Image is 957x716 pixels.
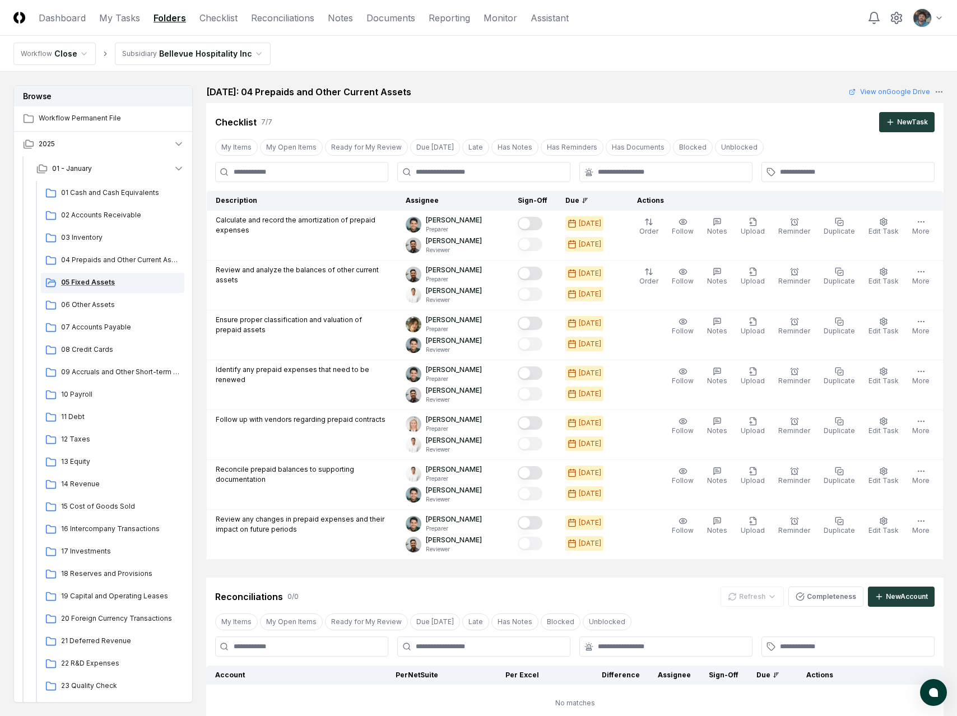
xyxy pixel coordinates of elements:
a: Notes [328,11,353,25]
img: d09822cc-9b6d-4858-8d66-9570c114c672_eec49429-a748-49a0-a6ec-c7bd01c6482e.png [406,238,421,253]
img: d09822cc-9b6d-4858-8d66-9570c114c672_eec49429-a748-49a0-a6ec-c7bd01c6482e.png [406,537,421,552]
a: 21 Deferred Revenue [41,631,184,652]
button: Follow [670,315,696,338]
button: Completeness [788,587,863,607]
span: Notes [707,227,727,235]
span: 13 Equity [61,457,180,467]
button: Upload [738,265,767,289]
a: 13 Equity [41,452,184,472]
span: 20 Foreign Currency Transactions [61,613,180,624]
p: Review and analyze the balances of other current assets [216,265,388,285]
a: Checklist [199,11,238,25]
button: Follow [670,265,696,289]
a: 22 R&D Expenses [41,654,184,674]
button: 2025 [14,132,193,156]
button: My Open Items [260,139,323,156]
img: d09822cc-9b6d-4858-8d66-9570c114c672_b0bc35f1-fa8e-4ccc-bc23-b02c2d8c2b72.png [406,287,421,303]
a: 14 Revenue [41,475,184,495]
p: Follow up with vendors regarding prepaid contracts [216,415,385,425]
span: Notes [707,376,727,385]
span: Upload [741,476,765,485]
img: d09822cc-9b6d-4858-8d66-9570c114c672_b8eef3e5-d220-40ac-bb7d-61f482e2679c.png [406,317,421,332]
a: 19 Capital and Operating Leases [41,587,184,607]
button: Edit Task [866,464,901,488]
span: Upload [741,526,765,534]
button: More [910,265,932,289]
span: Notes [707,327,727,335]
span: 10 Payroll [61,389,180,399]
div: Subsidiary [122,49,157,59]
button: My Open Items [260,613,323,630]
div: Due [565,196,610,206]
span: Follow [672,526,694,534]
button: Notes [705,215,730,239]
span: Edit Task [868,376,899,385]
button: Duplicate [821,215,857,239]
span: 2025 [39,139,55,149]
div: [DATE] [579,489,601,499]
button: Ready for My Review [325,139,408,156]
button: Duplicate [821,464,857,488]
button: More [910,215,932,239]
button: Notes [705,514,730,538]
button: Follow [670,514,696,538]
span: Duplicate [824,426,855,435]
th: Assignee [397,191,509,211]
span: Edit Task [868,327,899,335]
img: d09822cc-9b6d-4858-8d66-9570c114c672_b0bc35f1-fa8e-4ccc-bc23-b02c2d8c2b72.png [406,437,421,453]
p: [PERSON_NAME] [426,385,482,396]
div: [DATE] [579,439,601,449]
span: Notes [707,426,727,435]
button: Duplicate [821,315,857,338]
div: [DATE] [579,368,601,378]
span: Follow [672,277,694,285]
span: 22 R&D Expenses [61,658,180,668]
span: Notes [707,277,727,285]
button: Mark complete [518,317,542,330]
button: Ready for My Review [325,613,408,630]
a: 20 Foreign Currency Transactions [41,609,184,629]
span: 14 Revenue [61,479,180,489]
th: Sign-Off [509,191,556,211]
span: Order [639,227,658,235]
span: Upload [741,227,765,235]
button: Mark complete [518,366,542,380]
p: [PERSON_NAME] [426,464,482,475]
button: Edit Task [866,265,901,289]
div: Reconciliations [215,590,283,603]
div: 0 / 0 [287,592,299,602]
span: 06 Other Assets [61,300,180,310]
span: Edit Task [868,476,899,485]
img: d09822cc-9b6d-4858-8d66-9570c114c672_eec49429-a748-49a0-a6ec-c7bd01c6482e.png [406,267,421,282]
div: [DATE] [579,468,601,478]
button: Notes [705,315,730,338]
p: Preparer [426,475,482,483]
img: d09822cc-9b6d-4858-8d66-9570c114c672_298d096e-1de5-4289-afae-be4cc58aa7ae.png [406,516,421,532]
span: Duplicate [824,227,855,235]
button: Reminder [776,315,812,338]
div: Actions [628,196,935,206]
button: More [910,365,932,388]
p: Ensure proper classification and valuation of prepaid assets [216,315,388,335]
button: Upload [738,464,767,488]
a: 16 Intercompany Transactions [41,519,184,540]
span: 12 Taxes [61,434,180,444]
span: 04 Prepaids and Other Current Assets [61,255,180,265]
img: d09822cc-9b6d-4858-8d66-9570c114c672_b0bc35f1-fa8e-4ccc-bc23-b02c2d8c2b72.png [406,466,421,482]
a: Dashboard [39,11,86,25]
th: Per Excel [447,666,548,685]
img: d09822cc-9b6d-4858-8d66-9570c114c672_298d096e-1de5-4289-afae-be4cc58aa7ae.png [406,366,421,382]
span: Duplicate [824,526,855,534]
button: Reminder [776,514,812,538]
div: [DATE] [579,518,601,528]
a: 23 Quality Check [41,676,184,696]
span: Follow [672,227,694,235]
a: My Tasks [99,11,140,25]
div: [DATE] [579,289,601,299]
span: Duplicate [824,277,855,285]
button: Mark complete [518,487,542,500]
button: Upload [738,365,767,388]
button: Mark complete [518,516,542,529]
a: 04 Prepaids and Other Current Assets [41,250,184,271]
div: [DATE] [579,218,601,229]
